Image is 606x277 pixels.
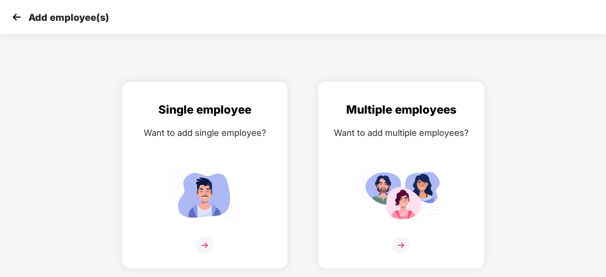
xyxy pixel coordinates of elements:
[162,165,248,224] img: svg+xml;base64,PHN2ZyB4bWxucz0iaHR0cDovL3d3dy53My5vcmcvMjAwMC9zdmciIGlkPSJTaW5nbGVfZW1wbG95ZWUiIH...
[196,237,213,254] img: svg+xml;base64,PHN2ZyB4bWxucz0iaHR0cDovL3d3dy53My5vcmcvMjAwMC9zdmciIHdpZHRoPSIzNiIgaGVpZ2h0PSIzNi...
[28,12,109,23] p: Add employee(s)
[328,101,474,119] div: Multiple employees
[393,237,410,254] img: svg+xml;base64,PHN2ZyB4bWxucz0iaHR0cDovL3d3dy53My5vcmcvMjAwMC9zdmciIHdpZHRoPSIzNiIgaGVpZ2h0PSIzNi...
[328,126,474,140] div: Want to add multiple employees?
[132,101,278,119] div: Single employee
[358,165,444,224] img: svg+xml;base64,PHN2ZyB4bWxucz0iaHR0cDovL3d3dy53My5vcmcvMjAwMC9zdmciIGlkPSJNdWx0aXBsZV9lbXBsb3llZS...
[9,10,24,24] img: svg+xml;base64,PHN2ZyB4bWxucz0iaHR0cDovL3d3dy53My5vcmcvMjAwMC9zdmciIHdpZHRoPSIzMCIgaGVpZ2h0PSIzMC...
[132,126,278,140] div: Want to add single employee?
